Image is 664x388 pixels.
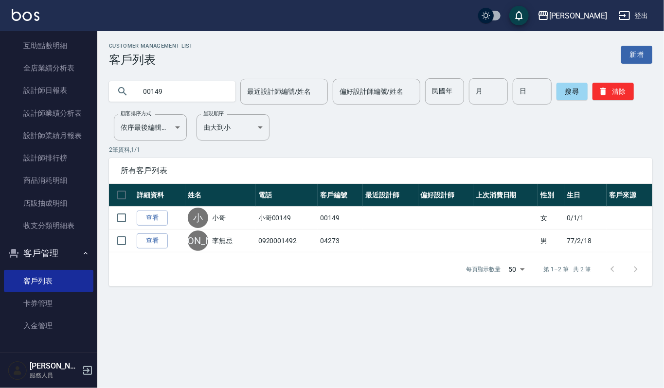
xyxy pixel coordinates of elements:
[505,256,528,282] div: 50
[592,83,634,100] button: 清除
[4,192,93,214] a: 店販抽成明細
[4,57,93,79] a: 全店業績分析表
[137,211,168,226] a: 查看
[212,236,233,246] a: 李無忌
[4,292,93,315] a: 卡券管理
[4,169,93,192] a: 商品消耗明細
[544,265,591,274] p: 第 1–2 筆 共 2 筆
[607,184,652,207] th: 客戶來源
[203,110,224,117] label: 呈現順序
[188,208,208,228] div: 小
[256,184,318,207] th: 電話
[256,229,318,252] td: 0920001492
[4,102,93,124] a: 設計師業績分析表
[466,265,501,274] p: 每頁顯示數量
[136,78,228,105] input: 搜尋關鍵字
[564,229,607,252] td: 77/2/18
[538,207,564,229] td: 女
[134,184,185,207] th: 詳細資料
[4,35,93,57] a: 互助點數明細
[318,207,363,229] td: 00149
[615,7,652,25] button: 登出
[538,229,564,252] td: 男
[4,147,93,169] a: 設計師排行榜
[109,145,652,154] p: 2 筆資料, 1 / 1
[564,184,607,207] th: 生日
[363,184,418,207] th: 最近設計師
[114,114,187,141] div: 依序最後編輯時間
[556,83,588,100] button: 搜尋
[30,371,79,380] p: 服務人員
[4,124,93,147] a: 設計師業績月報表
[4,270,93,292] a: 客戶列表
[318,184,363,207] th: 客戶編號
[109,53,193,67] h3: 客戶列表
[212,213,226,223] a: 小哥
[564,207,607,229] td: 0/1/1
[473,184,538,207] th: 上次消費日期
[188,230,208,251] div: [PERSON_NAME]
[256,207,318,229] td: 小哥00149
[4,315,93,337] a: 入金管理
[197,114,269,141] div: 由大到小
[4,79,93,102] a: 設計師日報表
[137,233,168,248] a: 查看
[121,110,151,117] label: 顧客排序方式
[318,229,363,252] td: 04273
[4,214,93,237] a: 收支分類明細表
[30,361,79,371] h5: [PERSON_NAME]
[4,241,93,266] button: 客戶管理
[509,6,529,25] button: save
[185,184,256,207] th: 姓名
[534,6,611,26] button: [PERSON_NAME]
[538,184,564,207] th: 性別
[8,361,27,380] img: Person
[12,9,39,21] img: Logo
[549,10,607,22] div: [PERSON_NAME]
[109,43,193,49] h2: Customer Management List
[121,166,641,176] span: 所有客戶列表
[621,46,652,64] a: 新增
[418,184,473,207] th: 偏好設計師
